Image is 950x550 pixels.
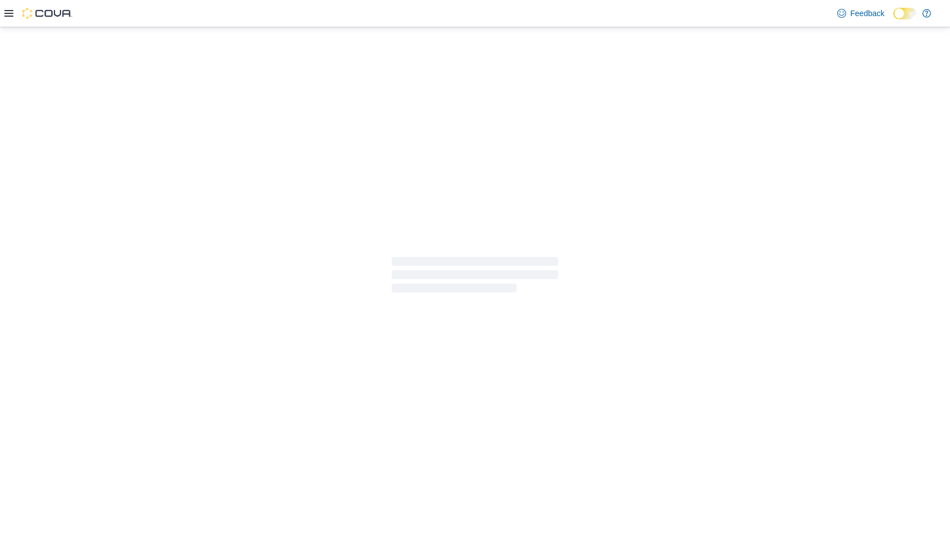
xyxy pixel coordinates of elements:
input: Dark Mode [893,8,917,19]
a: Feedback [833,2,889,24]
img: Cova [22,8,72,19]
span: Feedback [851,8,884,19]
span: Loading [392,259,558,295]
